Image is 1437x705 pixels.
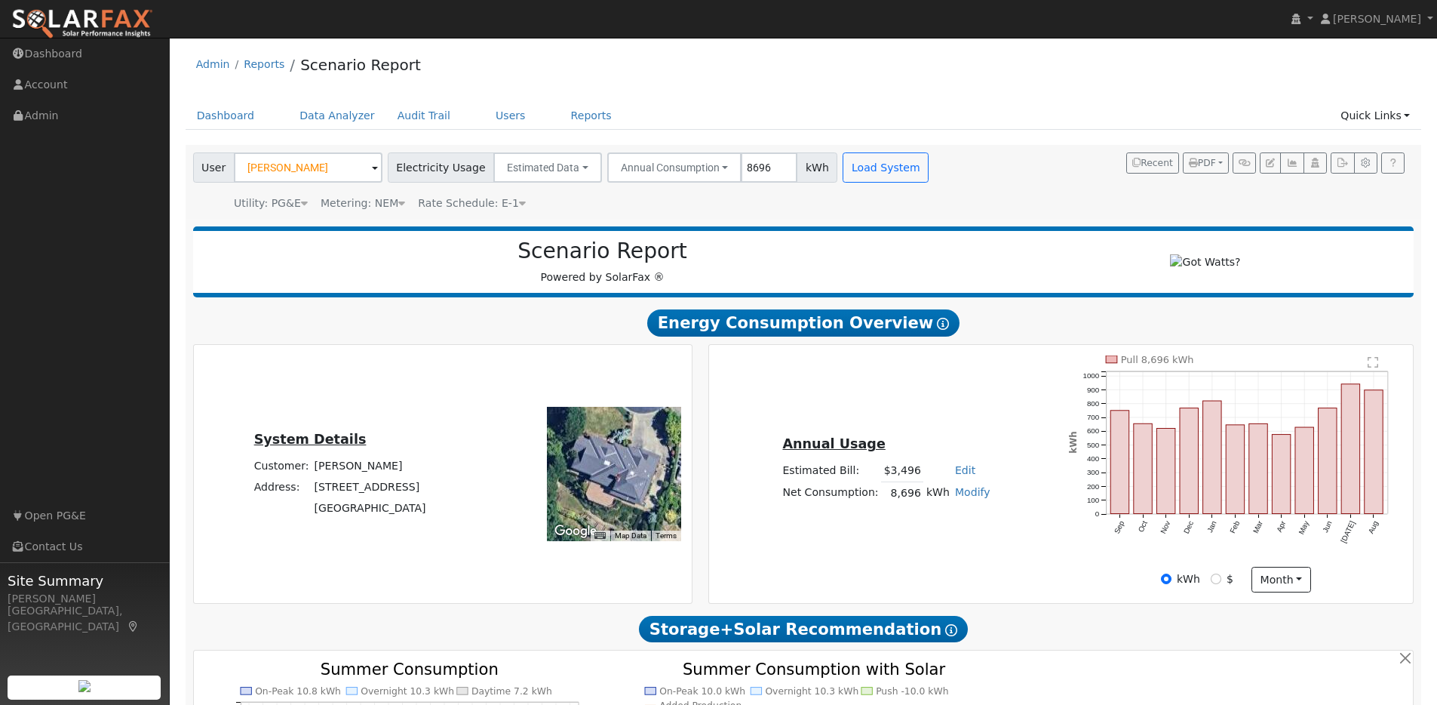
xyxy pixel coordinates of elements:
[8,603,161,635] div: [GEOGRAPHIC_DATA], [GEOGRAPHIC_DATA]
[1297,519,1311,536] text: May
[8,571,161,591] span: Site Summary
[321,195,405,211] div: Metering: NEM
[766,686,859,697] text: Overnight 10.3 kWh
[1303,152,1327,174] button: Login As
[1087,399,1100,408] text: 800
[208,239,996,264] h2: Scenario Report
[1260,152,1281,174] button: Edit User
[1329,102,1421,130] a: Quick Links
[1087,426,1100,435] text: 600
[321,660,499,679] text: Summer Consumption
[683,660,946,679] text: Summer Consumption with Solar
[1068,432,1079,454] text: kWh
[1083,371,1100,380] text: 1000
[251,455,312,476] td: Customer:
[659,686,745,697] text: On-Peak 10.0 kWh
[386,102,462,130] a: Audit Trail
[594,531,605,541] button: Keyboard shortcuts
[955,486,990,498] a: Modify
[1233,152,1256,174] button: Generate Report Link
[1087,482,1100,491] text: 200
[1340,519,1357,544] text: [DATE]
[234,195,308,211] div: Utility: PG&E
[955,464,975,476] a: Edit
[881,460,923,482] td: $3,496
[615,531,646,541] button: Map Data
[1087,496,1100,504] text: 100
[780,460,881,482] td: Estimated Bill:
[1226,425,1244,514] rect: onclick=""
[1249,423,1267,513] rect: onclick=""
[1113,519,1126,535] text: Sep
[560,102,623,130] a: Reports
[1295,427,1313,514] rect: onclick=""
[1110,411,1128,514] rect: onclick=""
[1087,468,1100,476] text: 300
[484,102,537,130] a: Users
[288,102,386,130] a: Data Analyzer
[551,522,600,541] a: Open this area in Google Maps (opens a new window)
[251,476,312,497] td: Address:
[1157,429,1175,514] rect: onclick=""
[471,686,552,697] text: Daytime 7.2 kWh
[254,432,367,447] u: System Details
[1227,571,1233,587] label: $
[1205,519,1218,534] text: Jan
[1211,574,1221,584] input: $
[1251,567,1311,593] button: month
[300,56,421,74] a: Scenario Report
[78,680,91,692] img: retrieve
[1365,390,1383,514] rect: onclick=""
[1095,510,1100,518] text: 0
[1177,571,1200,587] label: kWh
[1087,454,1100,463] text: 400
[1180,408,1198,514] rect: onclick=""
[255,686,341,697] text: On-Peak 10.8 kWh
[639,616,968,643] span: Storage+Solar Recommendation
[923,482,952,503] td: kWh
[1182,519,1195,535] text: Dec
[1228,519,1241,534] text: Feb
[493,152,602,183] button: Estimated Data
[1134,423,1152,513] rect: onclick=""
[1189,158,1216,168] span: PDF
[937,318,949,330] i: Show Help
[797,152,837,183] span: kWh
[193,152,235,183] span: User
[647,309,960,337] span: Energy Consumption Overview
[1087,386,1100,394] text: 900
[1275,519,1288,534] text: Apr
[312,455,428,476] td: [PERSON_NAME]
[1137,519,1150,534] text: Oct
[1087,413,1100,421] text: 700
[780,482,881,503] td: Net Consumption:
[418,197,526,209] span: Alias: HE1
[8,591,161,607] div: [PERSON_NAME]
[1368,356,1378,368] text: 
[607,152,742,183] button: Annual Consumption
[1121,354,1194,365] text: Pull 8,696 kWh
[945,624,957,636] i: Show Help
[1126,152,1179,174] button: Recent
[244,58,284,70] a: Reports
[551,522,600,541] img: Google
[876,686,948,697] text: Push -10.0 kWh
[1381,152,1405,174] a: Help Link
[361,686,454,697] text: Overnight 10.3 kWh
[1170,254,1240,270] img: Got Watts?
[1331,152,1354,174] button: Export Interval Data
[1354,152,1377,174] button: Settings
[186,102,266,130] a: Dashboard
[11,8,153,40] img: SolarFax
[312,476,428,497] td: [STREET_ADDRESS]
[1087,441,1100,449] text: 500
[1203,401,1221,514] rect: onclick=""
[234,152,382,183] input: Select a User
[1251,519,1264,535] text: Mar
[1161,574,1171,584] input: kWh
[201,239,1005,285] div: Powered by SolarFax ®
[1319,408,1337,514] rect: onclick=""
[1333,13,1421,25] span: [PERSON_NAME]
[1367,519,1380,534] text: Aug
[196,58,230,70] a: Admin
